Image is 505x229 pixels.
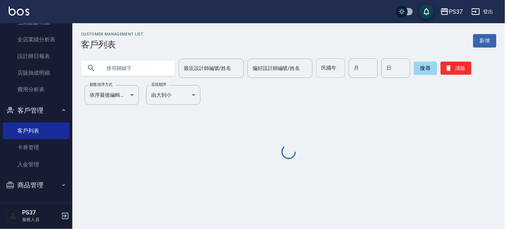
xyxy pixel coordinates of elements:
[81,32,144,37] h2: Customer Management List
[3,139,69,156] a: 卡券管理
[151,82,166,87] label: 呈現順序
[22,216,59,223] p: 服務人員
[441,62,471,75] button: 清除
[3,48,69,64] a: 設計師日報表
[468,5,496,18] button: 登出
[6,209,20,223] img: Person
[3,122,69,139] a: 客戶列表
[85,85,139,105] div: 依序最後編輯時間
[22,209,59,216] h5: PS37
[3,101,69,120] button: 客戶管理
[3,156,69,173] a: 入金管理
[473,34,496,47] a: 新增
[101,58,169,78] input: 搜尋關鍵字
[449,7,463,16] div: PS37
[419,4,434,19] button: save
[414,62,437,75] button: 搜尋
[81,39,144,50] h3: 客戶列表
[9,7,29,16] img: Logo
[3,81,69,98] a: 費用分析表
[437,4,466,19] button: PS37
[90,82,113,87] label: 顧客排序方式
[3,64,69,81] a: 店販抽成明細
[146,85,200,105] div: 由大到小
[3,31,69,48] a: 全店業績分析表
[3,176,69,195] button: 商品管理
